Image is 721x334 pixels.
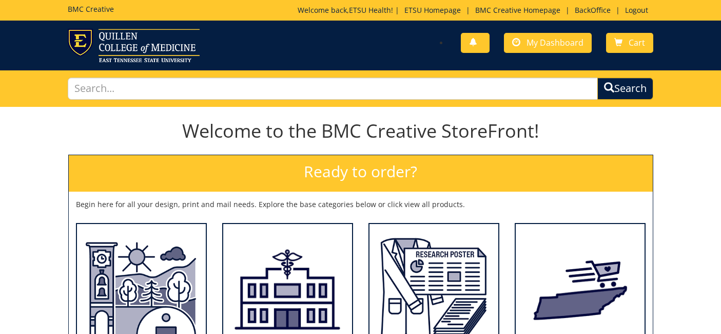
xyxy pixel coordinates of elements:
[597,78,653,100] button: Search
[606,33,653,53] a: Cart
[399,5,466,15] a: ETSU Homepage
[349,5,391,15] a: ETSU Health
[620,5,653,15] a: Logout
[527,37,583,48] span: My Dashboard
[68,29,200,62] img: ETSU logo
[68,5,114,13] h5: BMC Creative
[76,199,646,210] p: Begin here for all your design, print and mail needs. Explore the base categories below or click ...
[570,5,616,15] a: BackOffice
[68,121,653,141] h1: Welcome to the BMC Creative StoreFront!
[68,78,598,100] input: Search...
[69,155,653,192] h2: Ready to order?
[504,33,592,53] a: My Dashboard
[470,5,566,15] a: BMC Creative Homepage
[298,5,653,15] p: Welcome back, ! | | | |
[629,37,645,48] span: Cart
